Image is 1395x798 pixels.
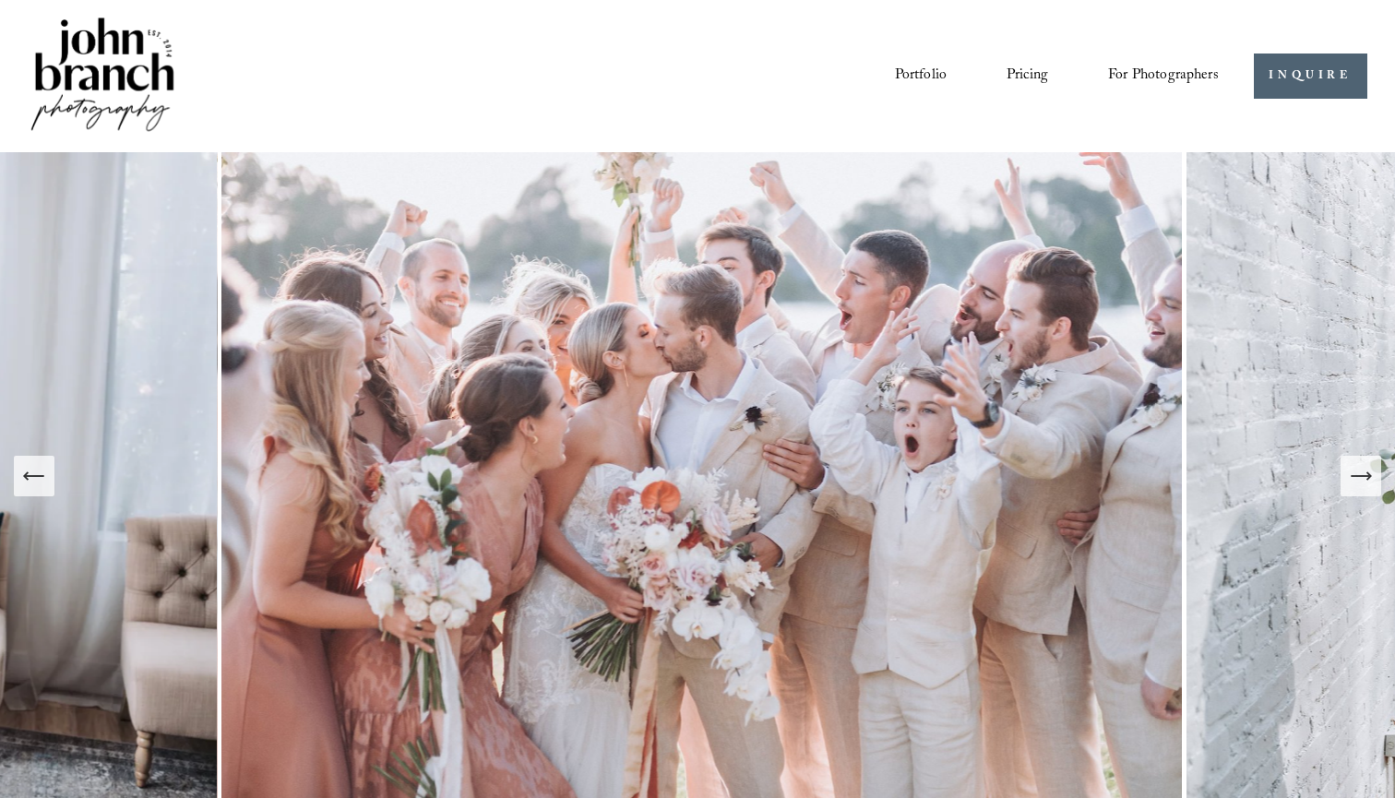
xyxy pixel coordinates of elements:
[1007,60,1048,91] a: Pricing
[14,456,54,496] button: Previous Slide
[28,14,177,138] img: John Branch IV Photography
[1108,62,1219,90] span: For Photographers
[895,60,947,91] a: Portfolio
[1341,456,1381,496] button: Next Slide
[1254,54,1367,99] a: INQUIRE
[1108,60,1219,91] a: folder dropdown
